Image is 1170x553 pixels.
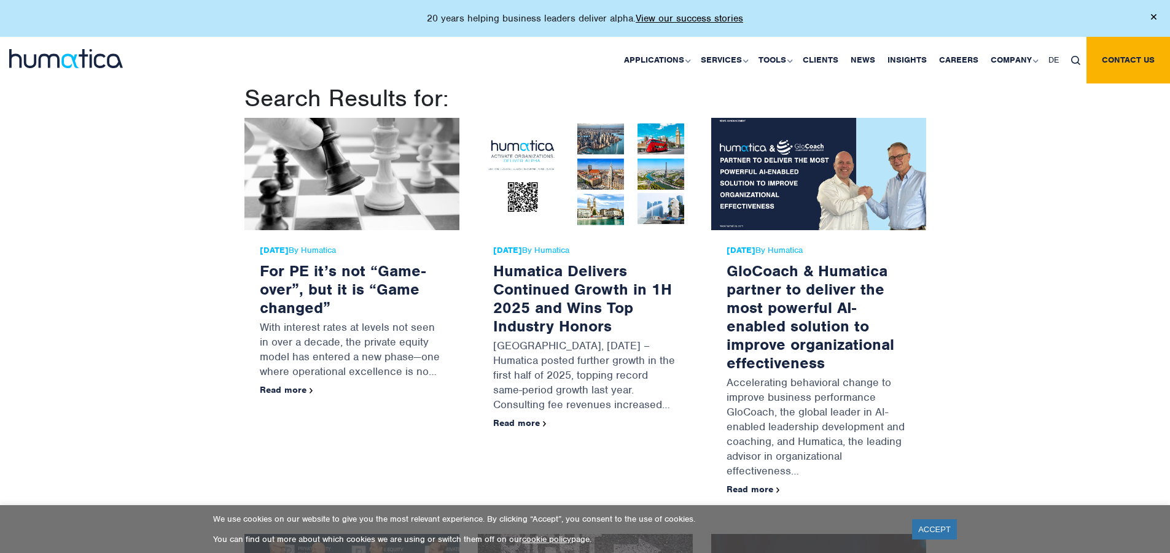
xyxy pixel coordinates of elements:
a: Insights [881,37,933,83]
a: ACCEPT [912,519,957,539]
img: arrowicon [776,487,780,493]
strong: [DATE] [260,245,289,255]
a: Contact us [1086,37,1170,83]
a: Company [985,37,1042,83]
p: Accelerating behavioral change to improve business performance GloCoach, the global leader in AI-... [727,372,911,484]
a: Applications [618,37,695,83]
a: DE [1042,37,1065,83]
span: By Humatica [260,246,444,255]
p: With interest rates at levels not seen in over a decade, the private equity model has entered a n... [260,317,444,385]
a: View our success stories [636,12,743,25]
img: Humatica Delivers Continued Growth in 1H 2025 and Wins Top Industry Honors [478,118,693,230]
img: GloCoach & Humatica partner to deliver the most powerful AI-enabled solution to improve organizat... [711,118,926,230]
a: Clients [797,37,844,83]
strong: [DATE] [493,245,522,255]
p: [GEOGRAPHIC_DATA], [DATE] – Humatica posted further growth in the first half of 2025, topping rec... [493,335,677,418]
a: Read more [727,484,780,495]
img: arrowicon [310,388,313,393]
p: We use cookies on our website to give you the most relevant experience. By clicking “Accept”, you... [213,514,897,524]
a: Tools [752,37,797,83]
a: GloCoach & Humatica partner to deliver the most powerful AI-enabled solution to improve organizat... [727,261,894,373]
a: For PE it’s not “Game-over”, but it is “Game changed” [260,261,426,317]
img: logo [9,49,123,68]
strong: [DATE] [727,245,755,255]
a: News [844,37,881,83]
p: 20 years helping business leaders deliver alpha. [427,12,743,25]
a: Careers [933,37,985,83]
a: Services [695,37,752,83]
h1: Search Results for: [244,83,926,113]
img: For PE it’s not “Game-over”, but it is “Game changed” [244,118,459,230]
span: By Humatica [727,246,911,255]
p: You can find out more about which cookies we are using or switch them off on our page. [213,534,897,544]
span: DE [1048,55,1059,65]
img: arrowicon [543,421,547,427]
a: Read more [260,384,313,395]
span: By Humatica [493,246,677,255]
a: cookie policy [522,534,571,544]
a: Read more [493,417,547,428]
a: Humatica Delivers Continued Growth in 1H 2025 and Wins Top Industry Honors [493,261,672,336]
img: search_icon [1071,56,1080,65]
